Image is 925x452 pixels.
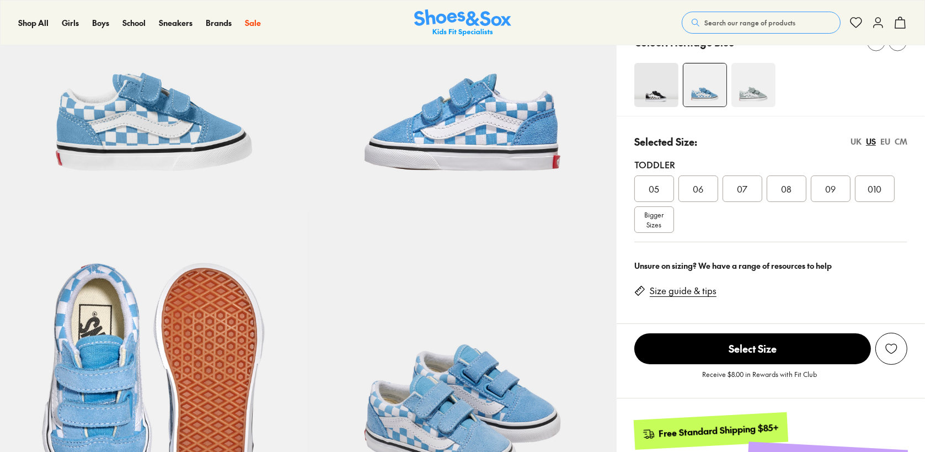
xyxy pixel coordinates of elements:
[895,136,907,147] div: CM
[644,210,664,230] span: Bigger Sizes
[737,182,747,195] span: 07
[634,63,678,107] img: 5_1
[245,17,261,28] span: Sale
[634,333,871,365] button: Select Size
[634,158,907,171] div: Toddler
[682,12,841,34] button: Search our range of products
[206,17,232,29] a: Brands
[649,182,659,195] span: 05
[851,136,862,147] div: UK
[159,17,193,29] a: Sneakers
[634,412,788,450] a: Free Standard Shipping $85+
[868,182,881,195] span: 010
[866,136,876,147] div: US
[122,17,146,29] a: School
[825,182,836,195] span: 09
[650,285,717,297] a: Size guide & tips
[122,17,146,28] span: School
[18,17,49,28] span: Shop All
[683,63,726,107] img: 4-538854_1
[704,18,795,28] span: Search our range of products
[18,17,49,29] a: Shop All
[880,136,890,147] div: EU
[781,182,792,195] span: 08
[245,17,261,29] a: Sale
[634,260,907,272] div: Unsure on sizing? We have a range of resources to help
[702,369,817,389] p: Receive $8.00 in Rewards with Fit Club
[92,17,109,28] span: Boys
[62,17,79,29] a: Girls
[659,421,779,439] div: Free Standard Shipping $85+
[634,333,871,364] span: Select Size
[875,333,907,365] button: Add to Wishlist
[414,9,511,36] a: Shoes & Sox
[731,63,776,107] img: 4-538849_1
[693,182,703,195] span: 06
[414,9,511,36] img: SNS_Logo_Responsive.svg
[206,17,232,28] span: Brands
[159,17,193,28] span: Sneakers
[634,134,697,149] p: Selected Size:
[92,17,109,29] a: Boys
[62,17,79,28] span: Girls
